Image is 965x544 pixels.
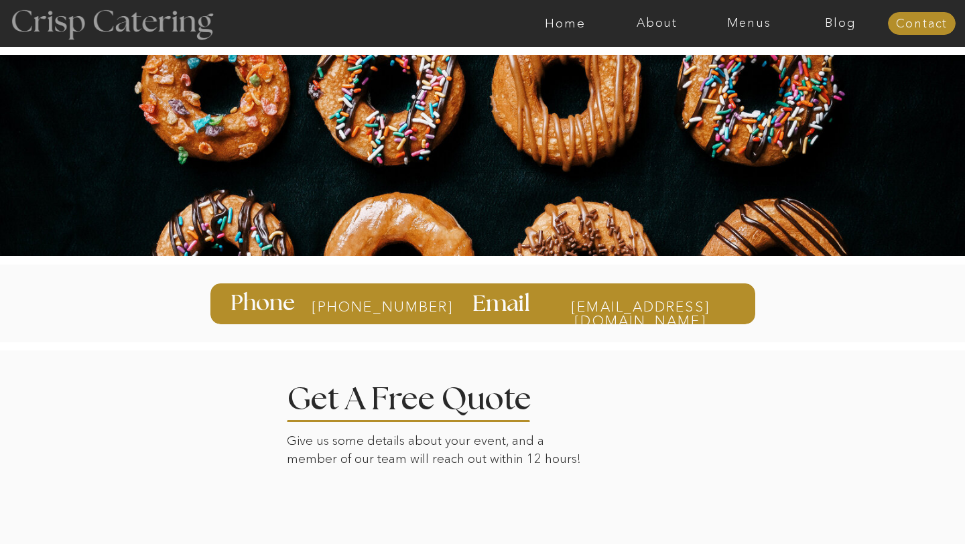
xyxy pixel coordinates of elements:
h3: Phone [231,292,298,315]
a: [PHONE_NUMBER] [312,299,418,314]
a: About [611,17,703,30]
a: Blog [795,17,887,30]
p: Give us some details about your event, and a member of our team will reach out within 12 hours! [287,432,590,472]
a: Menus [703,17,795,30]
a: [EMAIL_ADDRESS][DOMAIN_NAME] [545,299,736,312]
h2: Get A Free Quote [287,384,572,409]
h3: Email [472,293,534,314]
a: Contact [888,17,956,31]
a: Home [519,17,611,30]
